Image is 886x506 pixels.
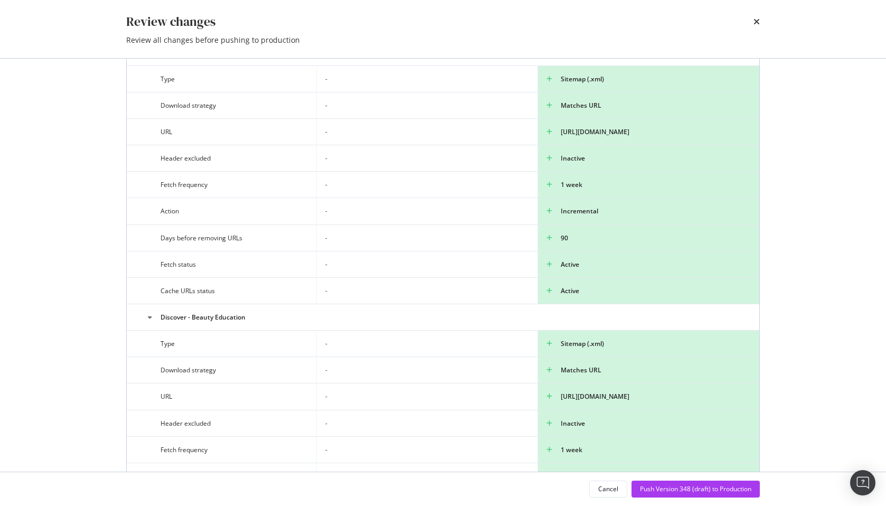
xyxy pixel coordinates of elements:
[127,65,316,92] td: Type
[316,118,538,145] td: -
[127,436,316,463] td: Fetch frequency
[753,13,760,31] div: times
[127,410,316,436] td: Header excluded
[546,419,751,428] div: Inactive
[127,118,316,145] td: URL
[316,145,538,172] td: -
[127,172,316,198] td: Fetch frequency
[127,251,316,277] td: Fetch status
[316,436,538,463] td: -
[546,392,751,401] div: [URL][DOMAIN_NAME]
[127,145,316,172] td: Header excluded
[126,35,760,45] div: Review all changes before pushing to production
[316,65,538,92] td: -
[316,331,538,357] td: -
[316,410,538,436] td: -
[546,101,751,110] div: Matches URL
[127,92,316,118] td: Download strategy
[127,277,316,304] td: Cache URLs status
[316,383,538,410] td: -
[316,92,538,118] td: -
[127,198,316,224] td: Action
[546,74,751,83] div: Sitemap (.xml)
[546,286,751,295] div: Active
[631,481,760,498] button: Push Version 348 (draft) to Production
[850,470,875,495] div: Open Intercom Messenger
[127,357,316,383] td: Download strategy
[127,304,759,330] td: Discover - Beauty Education
[316,251,538,277] td: -
[127,224,316,251] td: Days before removing URLs
[546,127,751,136] div: [URL][DOMAIN_NAME]
[598,484,618,493] div: Cancel
[316,198,538,224] td: -
[127,383,316,410] td: URL
[316,463,538,489] td: -
[316,277,538,304] td: -
[589,481,627,498] button: Cancel
[127,463,316,489] td: Action
[546,154,751,163] div: Inactive
[546,366,751,374] div: Matches URL
[546,445,751,454] div: 1 week
[546,180,751,189] div: 1 week
[316,357,538,383] td: -
[546,260,751,269] div: Active
[316,172,538,198] td: -
[546,339,751,348] div: Sitemap (.xml)
[640,484,751,493] div: Push Version 348 (draft) to Production
[546,233,751,242] div: 90
[316,224,538,251] td: -
[127,331,316,357] td: Type
[126,13,215,31] div: Review changes
[546,207,751,215] div: Incremental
